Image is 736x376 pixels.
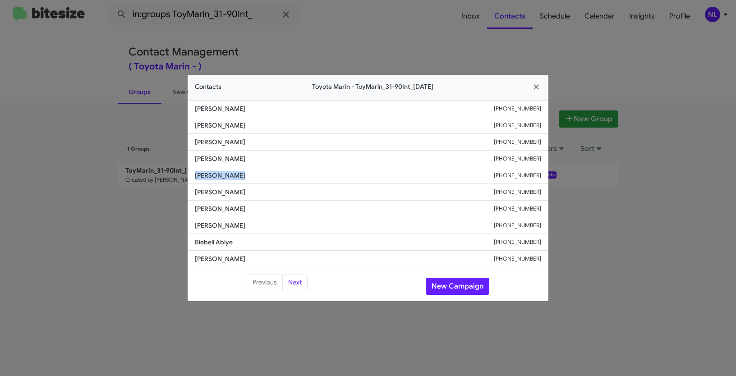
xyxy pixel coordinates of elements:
span: [PERSON_NAME] [195,204,494,213]
span: [PERSON_NAME] [195,154,494,163]
button: New Campaign [426,278,489,295]
span: [PERSON_NAME] [195,121,494,130]
small: [PHONE_NUMBER] [494,221,541,230]
small: [PHONE_NUMBER] [494,121,541,130]
small: [PHONE_NUMBER] [494,204,541,213]
button: Next [282,275,308,291]
span: [PERSON_NAME] [195,138,494,147]
span: [PERSON_NAME] [195,104,494,113]
small: [PHONE_NUMBER] [494,154,541,163]
small: [PHONE_NUMBER] [494,254,541,263]
small: [PHONE_NUMBER] [494,188,541,197]
small: [PHONE_NUMBER] [494,104,541,113]
small: [PHONE_NUMBER] [494,238,541,247]
span: [PERSON_NAME] [195,221,494,230]
small: [PHONE_NUMBER] [494,138,541,147]
span: Biebell Abiye [195,238,494,247]
small: [PHONE_NUMBER] [494,171,541,180]
span: Toyota Marin - ToyMarin_31-90Int_[DATE] [221,82,524,92]
span: [PERSON_NAME] [195,254,494,263]
span: Contacts [195,82,221,92]
span: [PERSON_NAME] [195,171,494,180]
span: [PERSON_NAME] [195,188,494,197]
